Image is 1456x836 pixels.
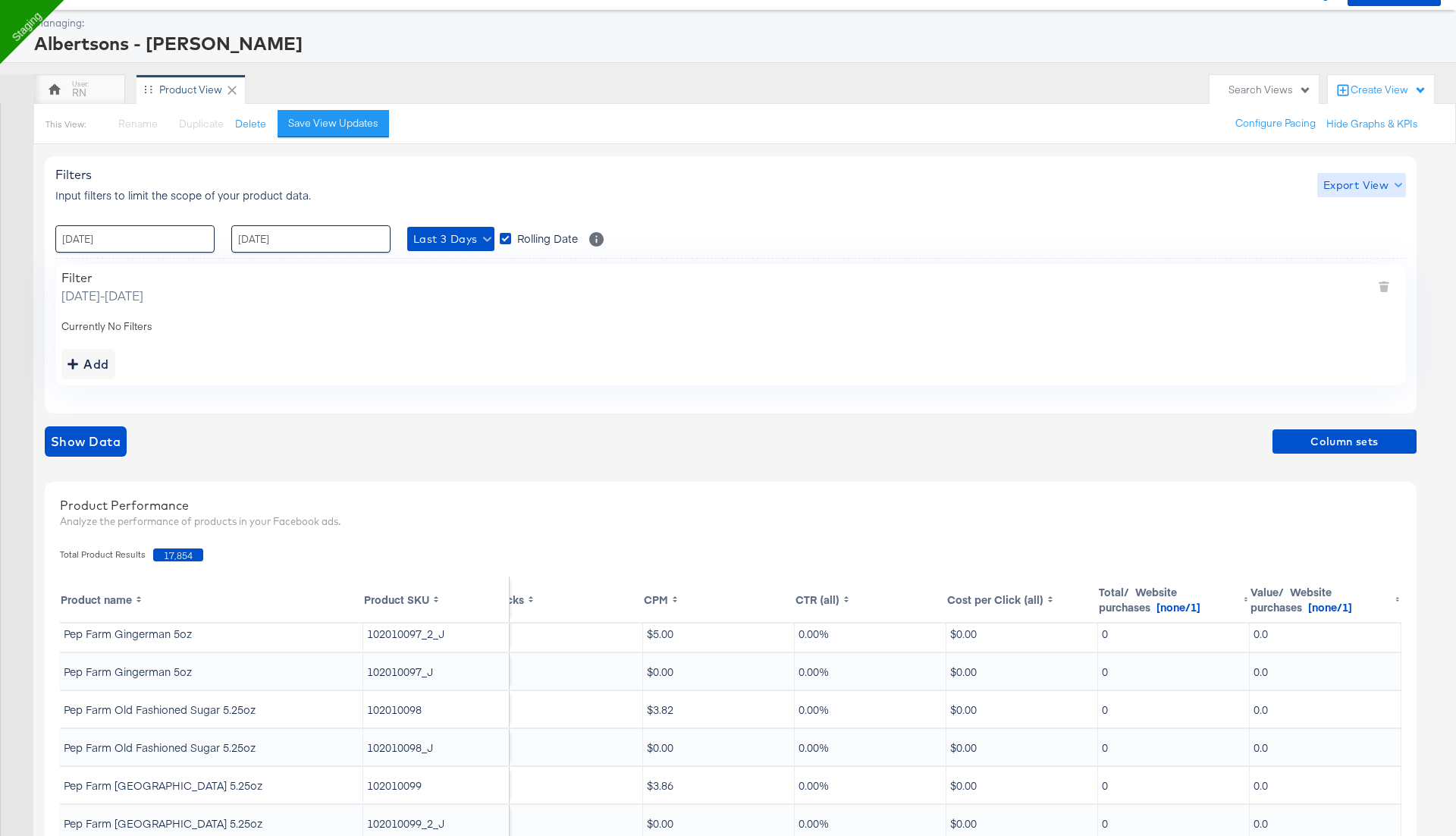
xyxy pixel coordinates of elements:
td: 0.00% [795,615,946,652]
td: $0.00 [946,615,1098,652]
div: Product View [159,83,222,97]
div: Website purchases [1250,584,1392,614]
span: Value/ [1250,584,1284,599]
div: Search Views [1228,83,1311,97]
td: 102010097_2_J [363,615,510,652]
span: [none/1] [1308,599,1352,614]
th: Toggle SortBy [491,577,643,622]
td: Pep Farm Old Fashioned Sugar 5.25oz [60,691,363,728]
td: 0.0 [1250,729,1401,765]
button: Column sets [1272,429,1417,454]
div: Product Performance [60,497,1401,514]
td: 0.0 [1250,767,1401,803]
td: 0 [491,691,643,728]
div: Save View Updates [288,116,378,130]
td: Pep Farm Old Fashioned Sugar 5.25oz [60,729,363,765]
td: 0.00% [795,767,946,803]
div: RN [72,86,86,100]
td: 102010097_J [363,653,510,690]
button: showdata [45,426,127,457]
button: Delete [235,117,266,131]
td: 0 [491,615,643,652]
th: Toggle SortBy [643,577,795,622]
td: 0.00% [795,653,946,690]
div: Website purchases [1099,584,1240,614]
td: 0 [1098,691,1250,728]
span: Total Product Results [60,548,153,561]
div: Filter [61,270,143,285]
td: 0 [1098,615,1250,652]
button: Configure Pacing [1225,110,1326,137]
div: Drag to reorder tab [144,85,152,93]
td: Pep Farm Gingerman 5oz [60,653,363,690]
button: Export View [1317,173,1406,197]
div: Managing: [34,16,1437,30]
span: Input filters to limit the scope of your product data. [55,187,311,203]
div: This View: [45,118,86,130]
td: $3.86 [643,767,795,803]
span: 17,854 [153,548,203,561]
span: Rolling Date [517,231,578,246]
td: $0.00 [946,767,1098,803]
td: 102010098_J [363,729,510,765]
td: $0.00 [946,653,1098,690]
th: Toggle SortBy [60,577,363,622]
div: Albertsons - [PERSON_NAME] [34,30,1437,56]
span: Show Data [51,431,121,452]
td: 102010099 [363,767,510,803]
div: Analyze the performance of products in your Facebook ads. [60,514,1401,529]
td: $0.00 [946,729,1098,765]
td: $0.00 [946,691,1098,728]
div: Create View [1351,83,1426,98]
span: Last 3 Days [413,230,488,249]
td: 0.00% [795,729,946,765]
td: 0.0 [1250,653,1401,690]
span: Total/ [1099,584,1129,599]
td: 0 [1098,729,1250,765]
td: $0.00 [643,729,795,765]
th: Toggle SortBy [795,577,946,622]
td: 0 [491,653,643,690]
button: addbutton [61,349,115,379]
span: Export View [1323,176,1400,195]
button: Save View Updates [278,110,389,137]
th: Toggle SortBy [946,577,1098,622]
span: [DATE] - [DATE] [61,287,143,304]
td: 0.0 [1250,615,1401,652]
div: Currently No Filters [61,319,1400,334]
th: Toggle SortBy [1098,577,1250,622]
span: Column sets [1279,432,1410,451]
td: 0 [1098,767,1250,803]
th: Toggle SortBy [363,577,510,622]
button: Hide Graphs & KPIs [1326,117,1418,131]
td: 0 [491,767,643,803]
td: Pep Farm Gingerman 5oz [60,615,363,652]
span: Duplicate [179,117,224,130]
div: Add [67,354,109,375]
td: 102010098 [363,691,510,728]
span: Filters [55,167,92,182]
span: [none/1] [1156,599,1200,614]
th: Toggle SortBy [1250,577,1401,622]
td: $5.00 [643,615,795,652]
td: 0.0 [1250,691,1401,728]
td: $0.00 [643,653,795,690]
td: 0 [491,729,643,765]
td: 0.00% [795,691,946,728]
button: Last 3 Days [407,227,494,251]
td: Pep Farm [GEOGRAPHIC_DATA] 5.25oz [60,767,363,803]
span: Rename [118,117,158,130]
td: 0 [1098,653,1250,690]
td: $3.82 [643,691,795,728]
